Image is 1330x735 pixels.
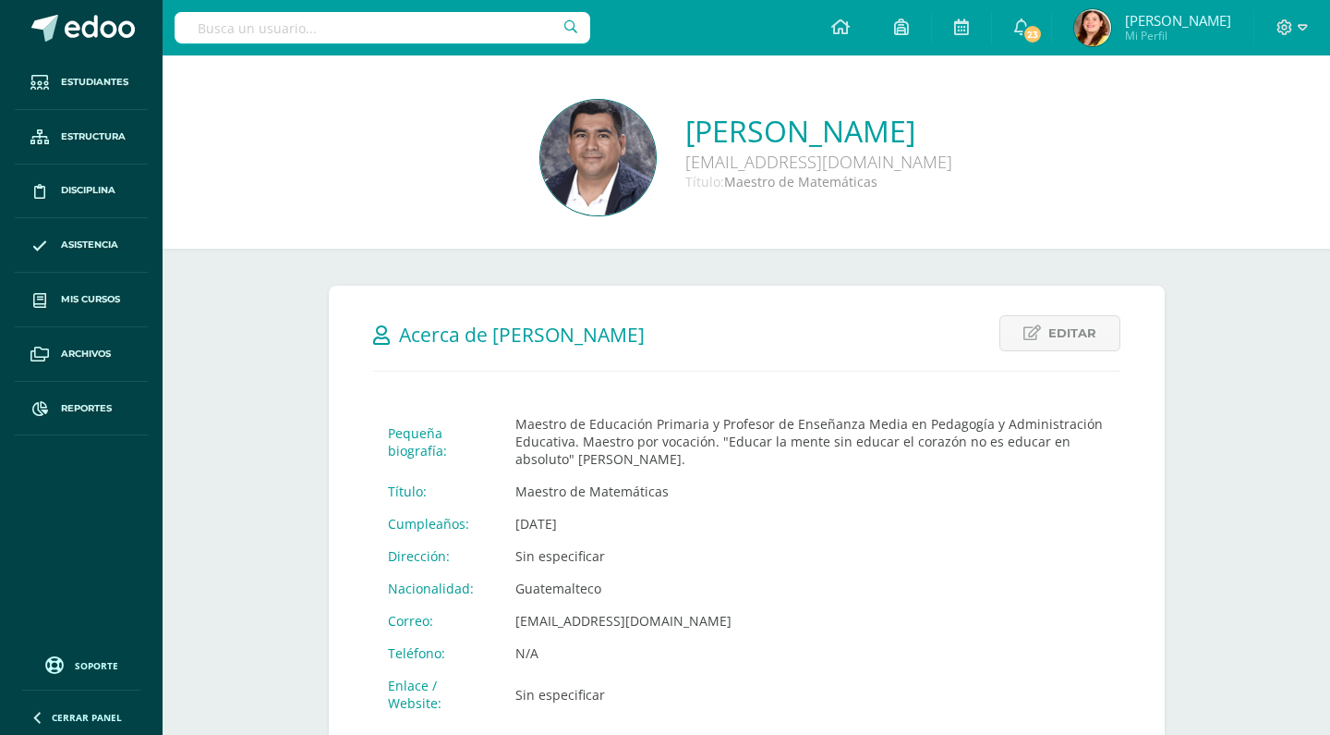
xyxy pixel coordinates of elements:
span: Título: [685,173,724,190]
a: Asistencia [15,218,148,273]
img: 59c7961953f5d5cc1c3154fc5dbe4ebc.png [540,100,656,215]
span: Mis cursos [61,292,120,307]
span: Estudiantes [61,75,128,90]
a: Reportes [15,382,148,436]
span: Acerca de [PERSON_NAME] [399,322,645,348]
input: Busca un usuario... [175,12,590,43]
td: Guatemalteco [501,572,1120,605]
span: Cerrar panel [52,711,122,724]
td: Enlace / Website: [373,669,501,719]
span: Soporte [75,659,118,672]
a: [PERSON_NAME] [685,111,952,151]
span: Archivos [61,347,111,361]
a: Disciplina [15,165,148,219]
img: a80071fbd080a3d6949d39f73238496d.png [1074,9,1111,46]
span: Disciplina [61,183,115,198]
span: Estructura [61,129,126,144]
td: Pequeña biografía: [373,408,501,475]
span: Mi Perfil [1125,28,1231,43]
td: Título: [373,475,501,508]
a: Archivos [15,327,148,382]
td: [EMAIL_ADDRESS][DOMAIN_NAME] [501,605,1120,637]
td: Correo: [373,605,501,637]
a: Estructura [15,110,148,165]
div: [EMAIL_ADDRESS][DOMAIN_NAME] [685,151,952,173]
td: N/A [501,637,1120,669]
td: Dirección: [373,540,501,572]
td: Maestro de Matemáticas [501,475,1120,508]
td: Sin especificar [501,540,1120,572]
td: Nacionalidad: [373,572,501,605]
a: Soporte [22,652,140,677]
td: Cumpleaños: [373,508,501,540]
td: Maestro de Educación Primaria y Profesor de Enseñanza Media en Pedagogía y Administración Educati... [501,408,1120,475]
td: Teléfono: [373,637,501,669]
span: Reportes [61,401,112,416]
span: Maestro de Matemáticas [724,173,877,190]
span: [PERSON_NAME] [1125,11,1231,30]
a: Estudiantes [15,55,148,110]
span: Asistencia [61,238,118,252]
span: Editar [1048,316,1096,350]
a: Editar [999,315,1120,351]
span: 23 [1022,24,1042,44]
td: Sin especificar [501,669,1120,719]
a: Mis cursos [15,273,148,327]
td: [DATE] [501,508,1120,540]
